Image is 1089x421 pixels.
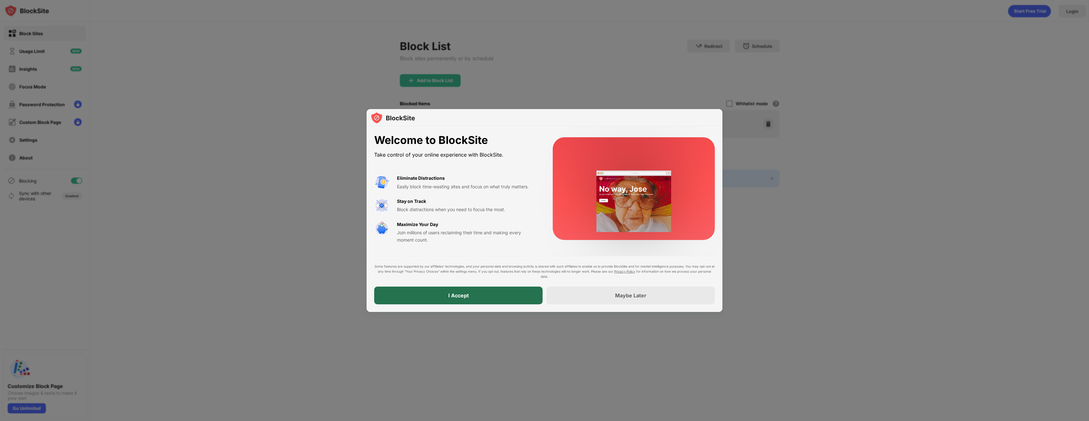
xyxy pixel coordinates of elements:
img: value-avoid-distractions.svg [374,175,389,190]
img: logo-blocksite.svg [370,112,415,124]
img: value-safe-time.svg [374,221,389,236]
img: value-focus.svg [374,198,389,213]
div: Eliminate Distractions [397,175,445,182]
div: Block distractions when you need to focus the most. [397,206,538,213]
div: Maybe Later [615,292,646,299]
a: Privacy Policy [614,269,635,273]
div: Welcome to BlockSite [374,134,538,147]
div: Take control of your online experience with BlockSite. [374,150,538,159]
div: Some features are supported by our affiliates’ technologies, and your personal data and browsing ... [374,264,715,279]
div: Easily block time-wasting sites and focus on what truly matters. [397,183,538,190]
div: I Accept [448,292,469,299]
div: Stay on Track [397,198,426,205]
div: Maximize Your Day [397,221,438,228]
div: Join millions of users reclaiming their time and making every moment count. [397,229,538,243]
